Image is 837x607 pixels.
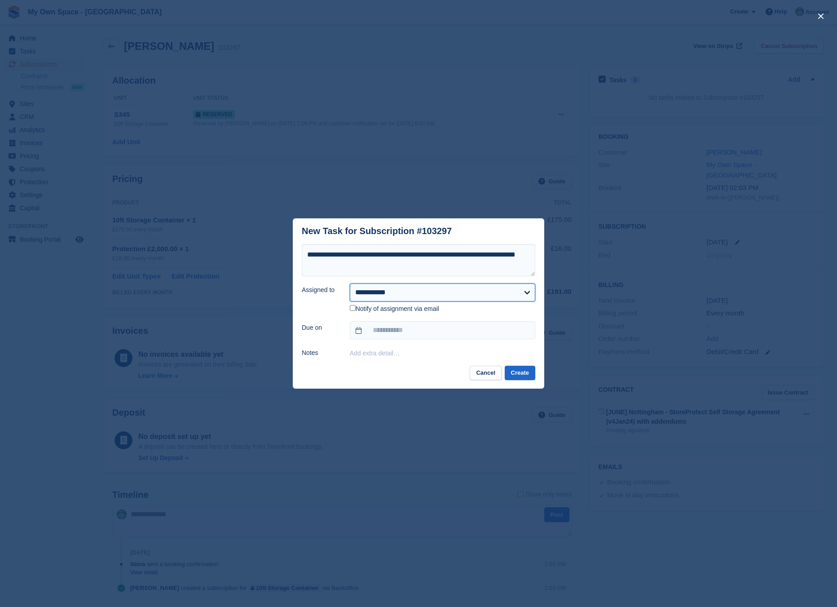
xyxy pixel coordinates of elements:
label: Notify of assignment via email [350,305,439,313]
button: Create [505,366,535,381]
input: Notify of assignment via email [350,305,356,311]
button: Add extra detail… [350,350,400,357]
label: Due on [302,323,339,332]
div: New Task for Subscription #103297 [302,226,452,236]
button: Cancel [470,366,502,381]
label: Notes [302,348,339,358]
label: Assigned to [302,285,339,295]
button: close [814,9,828,23]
